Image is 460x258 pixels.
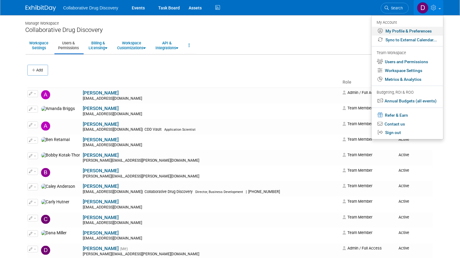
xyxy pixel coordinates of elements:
[26,26,435,34] div: Collaborative Drug Discovery
[165,128,196,132] span: Application Scientist
[26,38,53,53] a: WorkspaceSettings
[83,199,119,205] a: [PERSON_NAME]
[83,112,339,117] div: [EMAIL_ADDRESS][DOMAIN_NAME]
[372,36,443,44] a: Sync to External Calendar...
[372,27,443,36] a: My Profile & Preferences
[83,122,119,127] a: [PERSON_NAME]
[83,158,339,163] div: [PERSON_NAME][EMAIL_ADDRESS][PERSON_NAME][DOMAIN_NAME]
[372,57,443,66] a: Users and Permissions
[143,127,164,132] span: CDD Vault
[399,137,409,142] span: Active
[372,75,443,84] a: Metrics & Analytics
[372,128,443,137] a: Sign out
[41,246,50,255] img: Daniel Castro
[41,153,80,158] img: Bobby Kotak-Thorn
[83,190,339,194] div: [EMAIL_ADDRESS][DOMAIN_NAME]
[399,199,409,204] span: Active
[83,236,339,241] div: [EMAIL_ADDRESS][DOMAIN_NAME]
[372,66,443,75] a: Workspace Settings
[83,127,339,132] div: [EMAIL_ADDRESS][DOMAIN_NAME]
[41,168,50,177] img: Brittany Goldston
[85,38,112,53] a: Billing &Licensing
[343,153,373,157] span: Team Member
[377,19,437,26] div: My Account
[41,199,70,205] img: Carly Hutner
[143,190,195,194] span: Collaborative Drug Discovery
[196,190,243,194] span: Director, Business Development
[83,90,119,96] a: [PERSON_NAME]
[343,137,373,142] span: Team Member
[83,168,119,174] a: [PERSON_NAME]
[41,90,50,99] img: Abe Wang
[343,215,373,219] span: Team Member
[399,246,409,250] span: Active
[343,230,373,235] span: Team Member
[83,143,339,148] div: [EMAIL_ADDRESS][DOMAIN_NAME]
[27,65,48,76] button: Add
[247,190,282,194] span: [PHONE_NUMBER]
[83,106,119,111] a: [PERSON_NAME]
[399,153,409,157] span: Active
[83,246,119,251] a: [PERSON_NAME]
[343,184,373,188] span: Team Member
[246,190,247,194] span: |
[142,190,143,194] span: |
[152,38,183,53] a: API &Integrations
[372,110,443,120] a: Refer & Earn
[41,215,50,224] img: Charlie Weatherall
[63,5,118,10] span: Collaborative Drug Discovery
[83,174,339,179] div: [PERSON_NAME][EMAIL_ADDRESS][PERSON_NAME][DOMAIN_NAME]
[83,137,119,143] a: [PERSON_NAME]
[26,5,56,11] img: ExhibitDay
[83,221,339,225] div: [EMAIL_ADDRESS][DOMAIN_NAME]
[399,184,409,188] span: Active
[83,252,339,257] div: [PERSON_NAME][EMAIL_ADDRESS][PERSON_NAME][DOMAIN_NAME]
[343,246,382,250] span: Admin / Full Access
[41,137,70,143] img: Ben Retamal
[54,38,83,53] a: Users &Permissions
[41,230,67,236] img: Dana Miller
[340,77,396,88] th: Role
[372,97,443,105] a: Annual Budgets (all events)
[41,122,50,131] img: Antima Gupta
[377,89,437,96] div: Budgeting, ROI & ROO
[377,50,437,57] div: Team Workspace
[343,122,373,126] span: Team Member
[381,3,409,13] a: Search
[120,247,128,251] span: (Me)
[343,168,373,173] span: Team Member
[83,184,119,189] a: [PERSON_NAME]
[142,127,143,132] span: |
[83,153,119,158] a: [PERSON_NAME]
[372,120,443,129] a: Contact us
[83,205,339,210] div: [EMAIL_ADDRESS][DOMAIN_NAME]
[41,106,75,112] img: Amanda Briggs
[399,168,409,173] span: Active
[343,90,382,95] span: Admin / Full Access
[343,199,373,204] span: Team Member
[399,215,409,219] span: Active
[343,106,373,110] span: Team Member
[417,2,429,14] img: Daniel Castro
[389,6,403,10] span: Search
[399,230,409,235] span: Active
[83,230,119,236] a: [PERSON_NAME]
[41,184,75,189] img: Caley Anderson
[113,38,150,53] a: WorkspaceCustomizations
[83,96,339,101] div: [EMAIL_ADDRESS][DOMAIN_NAME]
[26,15,435,26] div: Manage Workspace
[83,215,119,220] a: [PERSON_NAME]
